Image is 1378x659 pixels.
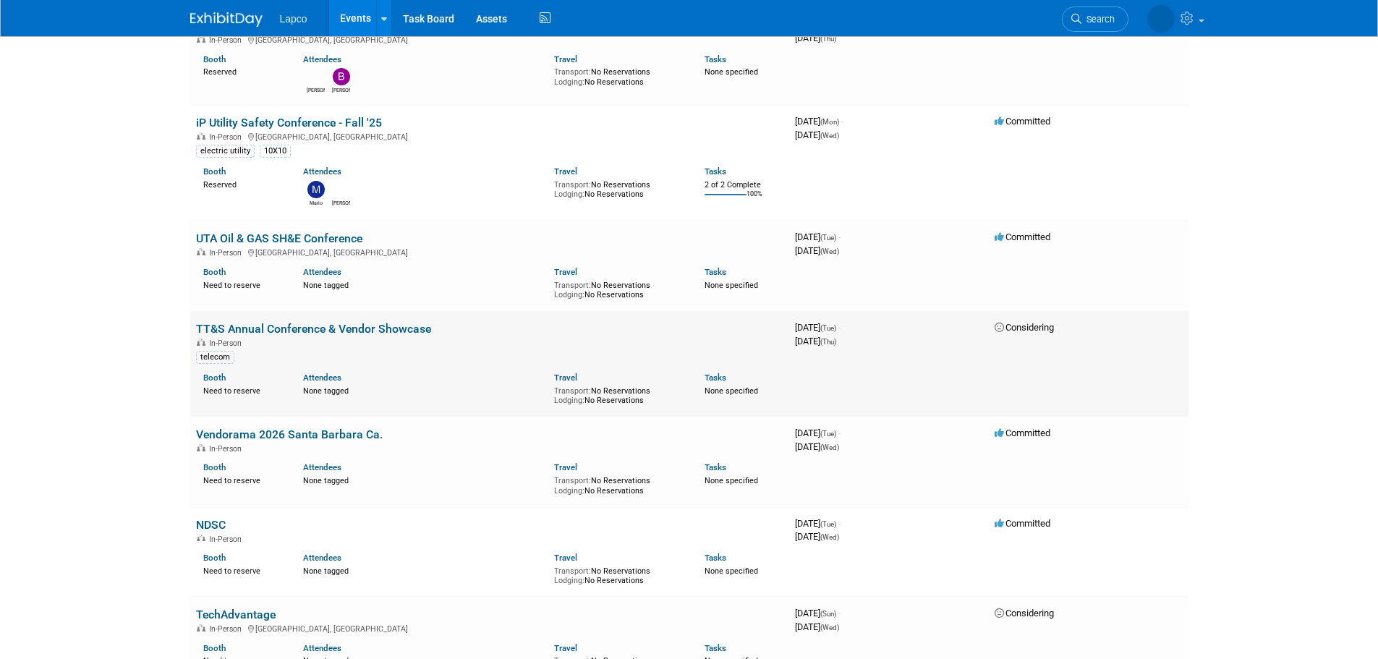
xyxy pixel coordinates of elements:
[303,166,341,177] a: Attendees
[303,473,543,486] div: None tagged
[209,535,246,544] span: In-Person
[197,339,205,346] img: In-Person Event
[307,198,325,207] div: Mario Langford
[795,518,841,529] span: [DATE]
[196,608,276,621] a: TechAdvantage
[196,33,783,45] div: [GEOGRAPHIC_DATA], [GEOGRAPHIC_DATA]
[203,462,226,472] a: Booth
[333,68,350,85] img: Bret Blanco
[705,643,726,653] a: Tasks
[303,564,543,577] div: None tagged
[197,535,205,542] img: In-Person Event
[554,462,577,472] a: Travel
[196,518,226,532] a: NDSC
[554,166,577,177] a: Travel
[303,553,341,563] a: Attendees
[203,64,282,77] div: Reserved
[203,473,282,486] div: Need to reserve
[332,85,350,94] div: Bret Blanco
[554,54,577,64] a: Travel
[303,462,341,472] a: Attendees
[820,247,839,255] span: (Wed)
[554,576,584,585] span: Lodging:
[554,386,591,396] span: Transport:
[554,190,584,199] span: Lodging:
[705,553,726,563] a: Tasks
[554,383,683,406] div: No Reservations No Reservations
[820,624,839,632] span: (Wed)
[554,278,683,300] div: No Reservations No Reservations
[203,564,282,577] div: Need to reserve
[307,181,325,198] img: Mario Langford
[203,553,226,563] a: Booth
[554,64,683,87] div: No Reservations No Reservations
[795,129,839,140] span: [DATE]
[203,278,282,291] div: Need to reserve
[203,177,282,190] div: Reserved
[820,118,839,126] span: (Mon)
[995,231,1050,242] span: Committed
[995,116,1050,127] span: Committed
[820,324,836,332] span: (Tue)
[820,610,836,618] span: (Sun)
[554,486,584,496] span: Lodging:
[705,462,726,472] a: Tasks
[203,373,226,383] a: Booth
[705,180,783,190] div: 2 of 2 Complete
[795,608,841,618] span: [DATE]
[197,444,205,451] img: In-Person Event
[705,67,758,77] span: None specified
[307,68,325,85] img: Adam Sumner
[795,33,836,43] span: [DATE]
[838,231,841,242] span: -
[554,281,591,290] span: Transport:
[1062,7,1128,32] a: Search
[820,132,839,140] span: (Wed)
[203,166,226,177] a: Booth
[554,67,591,77] span: Transport:
[209,624,246,634] span: In-Person
[307,85,325,94] div: Adam Sumner
[196,622,783,634] div: [GEOGRAPHIC_DATA], [GEOGRAPHIC_DATA]
[838,608,841,618] span: -
[554,553,577,563] a: Travel
[554,473,683,496] div: No Reservations No Reservations
[196,130,783,142] div: [GEOGRAPHIC_DATA], [GEOGRAPHIC_DATA]
[995,428,1050,438] span: Committed
[820,430,836,438] span: (Tue)
[795,621,839,632] span: [DATE]
[705,373,726,383] a: Tasks
[795,322,841,333] span: [DATE]
[820,443,839,451] span: (Wed)
[1147,5,1175,33] img: Tiffany Giroir
[554,177,683,200] div: No Reservations No Reservations
[332,198,350,207] div: Marian Meiss
[209,248,246,258] span: In-Person
[838,428,841,438] span: -
[196,231,362,245] a: UTA Oil & GAS SH&E Conference
[554,566,591,576] span: Transport:
[1081,14,1115,25] span: Search
[705,54,726,64] a: Tasks
[303,267,341,277] a: Attendees
[197,132,205,140] img: In-Person Event
[260,145,291,158] div: 10X10
[795,531,839,542] span: [DATE]
[705,386,758,396] span: None specified
[995,608,1054,618] span: Considering
[197,248,205,255] img: In-Person Event
[795,441,839,452] span: [DATE]
[196,116,382,129] a: iP Utility Safety Conference - Fall '25
[196,246,783,258] div: [GEOGRAPHIC_DATA], [GEOGRAPHIC_DATA]
[333,181,350,198] img: Marian Meiss
[820,234,836,242] span: (Tue)
[838,322,841,333] span: -
[209,444,246,454] span: In-Person
[841,116,843,127] span: -
[838,518,841,529] span: -
[203,383,282,396] div: Need to reserve
[209,339,246,348] span: In-Person
[197,624,205,632] img: In-Person Event
[303,54,341,64] a: Attendees
[203,643,226,653] a: Booth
